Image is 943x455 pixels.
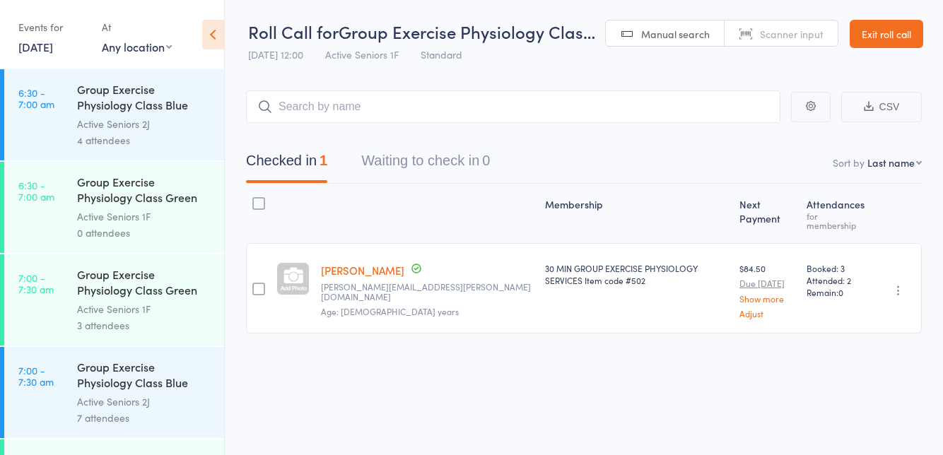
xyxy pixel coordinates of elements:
[482,153,490,168] div: 0
[77,394,212,410] div: Active Seniors 2J
[545,262,728,286] div: 30 MIN GROUP EXERCISE PHYSIOLOGY SERVICES Item code #502
[77,301,212,317] div: Active Seniors 1F
[77,225,212,241] div: 0 attendees
[739,278,795,288] small: Due [DATE]
[807,262,865,274] span: Booked: 3
[739,309,795,318] a: Adjust
[760,27,824,41] span: Scanner input
[320,153,327,168] div: 1
[77,132,212,148] div: 4 attendees
[77,359,212,394] div: Group Exercise Physiology Class Blue Room
[838,286,843,298] span: 0
[102,39,172,54] div: Any location
[807,274,865,286] span: Attended: 2
[739,294,795,303] a: Show more
[77,317,212,333] div: 3 attendees
[4,254,224,345] a: 7:00 -7:30 amGroup Exercise Physiology Class Green RoomActive Seniors 1F3 attendees
[18,39,53,54] a: [DATE]
[18,87,54,110] time: 6:30 - 7:00 am
[641,27,710,41] span: Manual search
[841,92,922,122] button: CSV
[321,263,404,278] a: [PERSON_NAME]
[77,266,212,301] div: Group Exercise Physiology Class Green Room
[807,211,865,230] div: for membership
[18,179,54,202] time: 6:30 - 7:00 am
[4,69,224,160] a: 6:30 -7:00 amGroup Exercise Physiology Class Blue RoomActive Seniors 2J4 attendees
[248,20,339,43] span: Roll Call for
[321,282,534,302] small: ken.schofield@bigpond.com
[77,174,212,208] div: Group Exercise Physiology Class Green Room
[248,47,303,61] span: [DATE] 12:00
[833,155,865,170] label: Sort by
[18,365,54,387] time: 7:00 - 7:30 am
[361,146,490,183] button: Waiting to check in0
[734,190,801,237] div: Next Payment
[739,262,795,318] div: $84.50
[102,16,172,39] div: At
[77,410,212,426] div: 7 attendees
[4,162,224,253] a: 6:30 -7:00 amGroup Exercise Physiology Class Green RoomActive Seniors 1F0 attendees
[246,90,780,123] input: Search by name
[867,155,915,170] div: Last name
[339,20,595,43] span: Group Exercise Physiology Clas…
[539,190,734,237] div: Membership
[77,116,212,132] div: Active Seniors 2J
[4,347,224,438] a: 7:00 -7:30 amGroup Exercise Physiology Class Blue RoomActive Seniors 2J7 attendees
[77,81,212,116] div: Group Exercise Physiology Class Blue Room
[77,208,212,225] div: Active Seniors 1F
[246,146,327,183] button: Checked in1
[325,47,399,61] span: Active Seniors 1F
[421,47,462,61] span: Standard
[18,16,88,39] div: Events for
[801,190,870,237] div: Atten­dances
[807,286,865,298] span: Remain:
[321,305,459,317] span: Age: [DEMOGRAPHIC_DATA] years
[18,272,54,295] time: 7:00 - 7:30 am
[850,20,923,48] a: Exit roll call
